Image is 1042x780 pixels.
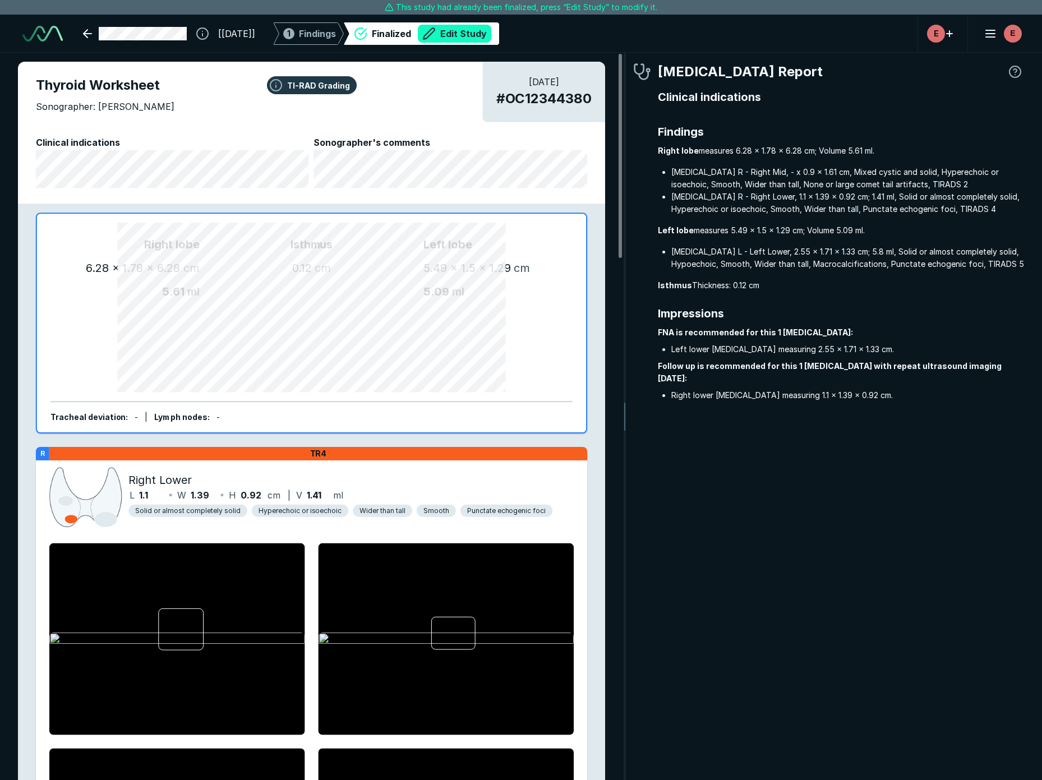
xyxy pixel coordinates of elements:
span: 1.41 [307,488,322,502]
span: E [1010,27,1015,39]
strong: Follow up is recommended for this 1 [MEDICAL_DATA] with repeat ultrasound imaging [DATE]: [658,361,1002,383]
span: [[DATE]] [218,27,255,40]
span: ml [187,285,200,298]
span: 1.39 [191,488,209,502]
span: Findings [658,123,1024,140]
span: Clinical indications [36,136,310,149]
span: cm [514,261,530,275]
span: Thickness: 0.12 cm [658,279,1024,292]
span: Right lobe [64,236,200,253]
strong: Right lobe [658,146,699,155]
a: See-Mode Logo [18,21,67,46]
span: cm [315,261,331,275]
div: FinalizedEdit Study [344,22,499,45]
span: Wider than tall [359,506,405,516]
span: cm [183,261,200,275]
span: measures 5.49 x 1.5 x 1.29 cm; Volume 5.09 ml. [658,224,1024,237]
span: Impressions [658,305,1024,322]
li: Left lower [MEDICAL_DATA] measuring 2.55 x 1.71 x 1.33 cm. [671,343,1024,356]
span: Punctate echogenic foci [467,506,546,516]
span: # OC12344380 [496,89,592,109]
strong: Left lobe [658,225,694,235]
div: Finalized [372,25,491,43]
strong: R [40,449,45,458]
span: 5.49 x 1.5 x 1.29 [423,261,511,275]
span: Smooth [423,506,449,516]
span: [DATE] [496,75,592,89]
span: [MEDICAL_DATA] Report [658,62,823,82]
span: This study had already been finalized, press “Edit Study” to modify it. [396,1,657,13]
span: - [216,413,220,422]
span: Right Lower [128,472,192,488]
span: TR4 [310,449,327,459]
span: Left lobe [423,236,559,253]
button: TI-RAD Grading [267,76,357,94]
li: Right lower [MEDICAL_DATA] measuring 1.1 x 1.39 x 0.92 cm. [671,389,1024,401]
span: Clinical indications [658,89,1024,105]
span: 0.92 [241,488,261,502]
button: Edit Study [418,25,491,43]
span: E [934,27,939,39]
li: [MEDICAL_DATA] R - Right Lower, 1.1 x 1.39 x 0.92 cm; 1.41 ml, Solid or almost completely solid, ... [671,191,1024,215]
li: [MEDICAL_DATA] L - Left Lower, 2.55 x 1.71 x 1.33 cm; 5.8 ml, Solid or almost completely solid, H... [671,246,1024,270]
span: Thyroid Worksheet [36,75,587,95]
span: 1.1 [139,488,148,502]
span: 6.28 x 1.78 x 6.28 [86,261,181,275]
span: W [177,488,186,502]
span: Lymph nodes : [154,413,210,422]
span: 5.09 [423,285,449,298]
button: avatar-name [977,22,1024,45]
span: 5.61 [162,285,185,298]
strong: FNA is recommended for this 1 [MEDICAL_DATA]: [658,327,853,337]
span: H [229,488,236,502]
span: Solid or almost completely solid [135,506,240,516]
span: ml [333,488,343,502]
span: measures 6.28 x 1.78 x 6.28 cm; Volume 5.61 ml. [658,145,1024,157]
div: | [145,412,147,424]
span: | [288,490,291,501]
span: L [130,488,135,502]
div: avatar-name [927,25,945,43]
div: avatar-name [1004,25,1022,43]
div: 1Findings [273,22,344,45]
span: ml [452,285,464,298]
span: V [296,488,302,502]
span: 1 [287,27,291,39]
span: Hyperechoic or isoechoic [259,506,342,516]
img: See-Mode Logo [22,26,63,41]
div: - [135,412,138,424]
img: jp8VFJ89Ain0zU8KsqRCu1rKo7JA7to8cAxBjz4rF3stuXEwBYvfj6zIoCfyUwk2UrFA6fw67BuEbFpngNReeA0fuUYjNgAjE... [49,465,122,530]
span: Findings [299,27,336,40]
span: 0.12 [292,261,312,275]
strong: Isthmus [658,280,692,290]
span: Tracheal deviation : [50,413,128,422]
span: cm [268,488,280,502]
span: Sonographer's comments [313,136,587,149]
li: [MEDICAL_DATA] R - Right Mid, - x 0.9 x 1.61 cm, Mixed cystic and solid, Hyperechoic or isoechoic... [671,166,1024,191]
span: Isthmus [200,236,423,253]
span: Sonographer: [PERSON_NAME] [36,100,174,113]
